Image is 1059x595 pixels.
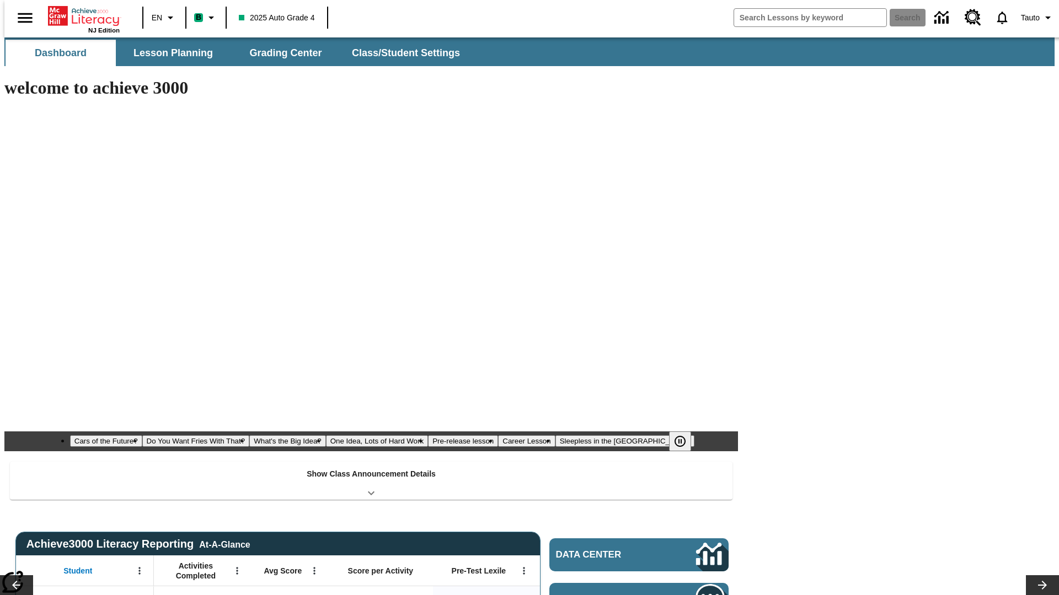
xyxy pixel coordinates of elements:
[734,9,886,26] input: search field
[88,27,120,34] span: NJ Edition
[26,538,250,550] span: Achieve3000 Literacy Reporting
[1021,12,1040,24] span: Tauto
[48,5,120,27] a: Home
[4,37,1055,66] div: SubNavbar
[239,12,315,24] span: 2025 Auto Grade 4
[249,435,326,447] button: Slide 3 What's the Big Idea?
[348,566,414,576] span: Score per Activity
[63,566,92,576] span: Student
[669,431,702,451] div: Pause
[516,562,532,579] button: Open Menu
[159,561,232,581] span: Activities Completed
[70,435,142,447] button: Slide 1 Cars of the Future?
[669,431,691,451] button: Pause
[10,462,732,500] div: Show Class Announcement Details
[6,40,116,66] button: Dashboard
[452,566,506,576] span: Pre-Test Lexile
[131,562,148,579] button: Open Menu
[988,3,1017,32] a: Notifications
[118,40,228,66] button: Lesson Planning
[555,435,695,447] button: Slide 7 Sleepless in the Animal Kingdom
[556,549,659,560] span: Data Center
[549,538,729,571] a: Data Center
[428,435,498,447] button: Slide 5 Pre-release lesson
[1026,575,1059,595] button: Lesson carousel, Next
[196,10,201,24] span: B
[199,538,250,550] div: At-A-Glance
[147,8,182,28] button: Language: EN, Select a language
[229,562,245,579] button: Open Menu
[326,435,428,447] button: Slide 4 One Idea, Lots of Hard Work
[152,12,162,24] span: EN
[4,40,470,66] div: SubNavbar
[48,4,120,34] div: Home
[306,562,323,579] button: Open Menu
[4,78,738,98] h1: welcome to achieve 3000
[190,8,222,28] button: Boost Class color is mint green. Change class color
[343,40,469,66] button: Class/Student Settings
[958,3,988,33] a: Resource Center, Will open in new tab
[231,40,341,66] button: Grading Center
[142,435,250,447] button: Slide 2 Do You Want Fries With That?
[264,566,302,576] span: Avg Score
[928,3,958,33] a: Data Center
[1017,8,1059,28] button: Profile/Settings
[498,435,555,447] button: Slide 6 Career Lesson
[9,2,41,34] button: Open side menu
[307,468,436,480] p: Show Class Announcement Details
